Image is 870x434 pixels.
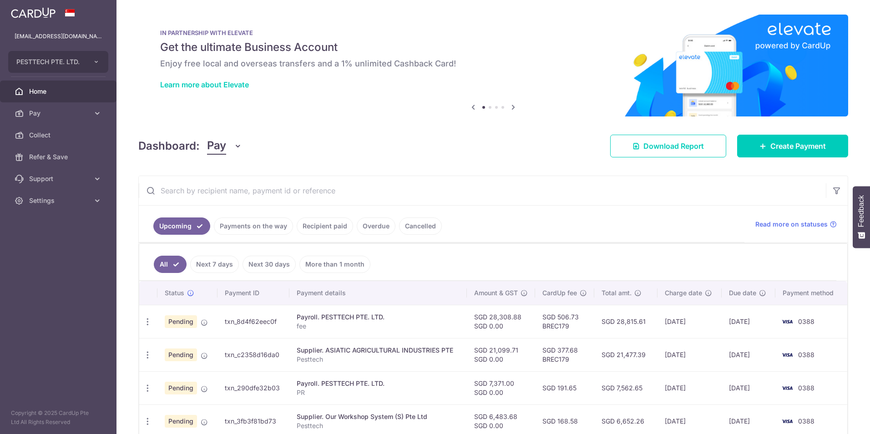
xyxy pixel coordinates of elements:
[467,371,535,404] td: SGD 7,371.00 SGD 0.00
[602,288,632,298] span: Total amt.
[29,87,89,96] span: Home
[778,383,796,394] img: Bank Card
[857,195,865,227] span: Feedback
[153,217,210,235] a: Upcoming
[474,288,518,298] span: Amount & GST
[297,346,460,355] div: Supplier. ASIATIC AGRICULTURAL INDUSTRIES PTE
[297,313,460,322] div: Payroll. PESTTECH PTE. LTD.
[160,40,826,55] h5: Get the ultimate Business Account
[778,349,796,360] img: Bank Card
[15,32,102,41] p: [EMAIL_ADDRESS][DOMAIN_NAME]
[658,305,722,338] td: [DATE]
[165,382,197,394] span: Pending
[775,281,847,305] th: Payment method
[297,217,353,235] a: Recipient paid
[29,109,89,118] span: Pay
[165,348,197,361] span: Pending
[755,220,828,229] span: Read more on statuses
[165,315,197,328] span: Pending
[297,421,460,430] p: Pesttech
[610,135,726,157] a: Download Report
[722,371,775,404] td: [DATE]
[139,176,826,205] input: Search by recipient name, payment id or reference
[535,338,594,371] td: SGD 377.68 BREC179
[535,371,594,404] td: SGD 191.65
[16,57,84,66] span: PESTTECH PTE. LTD.
[643,141,704,151] span: Download Report
[165,415,197,428] span: Pending
[160,58,826,69] h6: Enjoy free local and overseas transfers and a 1% unlimited Cashback Card!
[722,305,775,338] td: [DATE]
[243,256,296,273] a: Next 30 days
[297,412,460,421] div: Supplier. Our Workshop System (S) Pte Ltd
[299,256,370,273] a: More than 1 month
[853,186,870,248] button: Feedback - Show survey
[214,217,293,235] a: Payments on the way
[217,305,290,338] td: txn_8d4f62eec0f
[165,288,184,298] span: Status
[29,152,89,161] span: Refer & Save
[798,318,814,325] span: 0388
[29,196,89,205] span: Settings
[755,220,837,229] a: Read more on statuses
[722,338,775,371] td: [DATE]
[798,351,814,358] span: 0388
[778,316,796,327] img: Bank Card
[467,305,535,338] td: SGD 28,308.88 SGD 0.00
[357,217,395,235] a: Overdue
[8,51,108,73] button: PESTTECH PTE. LTD.
[798,417,814,425] span: 0388
[778,416,796,427] img: Bank Card
[207,137,226,155] span: Pay
[770,141,826,151] span: Create Payment
[399,217,442,235] a: Cancelled
[737,135,848,157] a: Create Payment
[11,7,56,18] img: CardUp
[297,379,460,388] div: Payroll. PESTTECH PTE. LTD.
[542,288,577,298] span: CardUp fee
[665,288,702,298] span: Charge date
[594,338,658,371] td: SGD 21,477.39
[160,29,826,36] p: IN PARTNERSHIP WITH ELEVATE
[217,371,290,404] td: txn_290dfe32b03
[535,305,594,338] td: SGD 506.73 BREC179
[154,256,187,273] a: All
[297,355,460,364] p: Pesttech
[29,131,89,140] span: Collect
[138,15,848,116] img: Renovation banner
[798,384,814,392] span: 0388
[29,174,89,183] span: Support
[594,305,658,338] td: SGD 28,815.61
[594,371,658,404] td: SGD 7,562.65
[160,80,249,89] a: Learn more about Elevate
[217,338,290,371] td: txn_c2358d16da0
[658,371,722,404] td: [DATE]
[297,388,460,397] p: PR
[297,322,460,331] p: fee
[729,288,756,298] span: Due date
[207,137,242,155] button: Pay
[289,281,467,305] th: Payment details
[467,338,535,371] td: SGD 21,099.71 SGD 0.00
[217,281,290,305] th: Payment ID
[658,338,722,371] td: [DATE]
[190,256,239,273] a: Next 7 days
[138,138,200,154] h4: Dashboard:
